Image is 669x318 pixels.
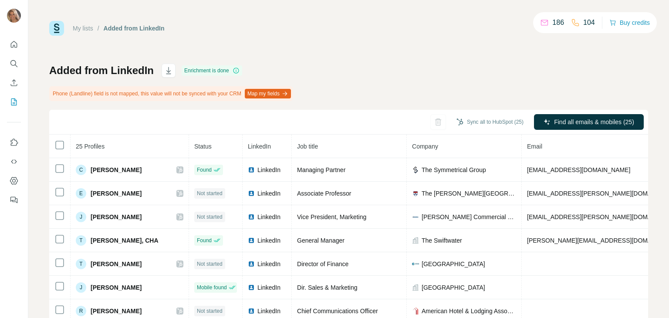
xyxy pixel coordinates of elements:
[412,308,419,315] img: company-logo
[412,143,438,150] span: Company
[245,89,291,98] button: Map my fields
[76,235,86,246] div: T
[297,284,358,291] span: Dir. Sales & Marketing
[248,190,255,197] img: LinkedIn logo
[422,189,516,198] span: The [PERSON_NAME][GEOGRAPHIC_DATA]
[297,260,348,267] span: Director of Finance
[7,37,21,52] button: Quick start
[297,213,366,220] span: Vice President, Marketing
[257,166,280,174] span: LinkedIn
[76,212,86,222] div: J
[257,213,280,221] span: LinkedIn
[422,307,516,315] span: American Hotel & Lodging Association
[248,213,255,220] img: LinkedIn logo
[7,75,21,91] button: Enrich CSV
[248,260,255,267] img: LinkedIn logo
[91,189,142,198] span: [PERSON_NAME]
[412,260,419,267] img: company-logo
[91,307,142,315] span: [PERSON_NAME]
[104,24,165,33] div: Added from LinkedIn
[91,166,142,174] span: [PERSON_NAME]
[49,64,154,78] h1: Added from LinkedIn
[412,190,419,197] img: company-logo
[76,165,86,175] div: C
[76,188,86,199] div: E
[527,166,630,173] span: [EMAIL_ADDRESS][DOMAIN_NAME]
[297,143,318,150] span: Job title
[76,306,86,316] div: R
[257,236,280,245] span: LinkedIn
[7,173,21,189] button: Dashboard
[76,259,86,269] div: T
[450,115,530,129] button: Sync all to HubSpot (25)
[91,283,142,292] span: [PERSON_NAME]
[422,166,486,174] span: The Symmetrical Group
[197,307,223,315] span: Not started
[7,56,21,71] button: Search
[527,143,542,150] span: Email
[257,189,280,198] span: LinkedIn
[422,283,485,292] span: [GEOGRAPHIC_DATA]
[7,9,21,23] img: Avatar
[49,86,293,101] div: Phone (Landline) field is not mapped, this value will not be synced with your CRM
[248,166,255,173] img: LinkedIn logo
[422,236,462,245] span: The Swiftwater
[91,213,142,221] span: [PERSON_NAME]
[197,284,227,291] span: Mobile found
[248,284,255,291] img: LinkedIn logo
[422,213,516,221] span: [PERSON_NAME] Commercial Real Estate Services
[422,260,485,268] span: [GEOGRAPHIC_DATA]
[98,24,99,33] li: /
[297,190,351,197] span: Associate Professor
[7,154,21,169] button: Use Surfe API
[297,237,345,244] span: General Manager
[257,260,280,268] span: LinkedIn
[583,17,595,28] p: 104
[412,213,419,220] img: company-logo
[76,282,86,293] div: J
[91,260,142,268] span: [PERSON_NAME]
[552,17,564,28] p: 186
[73,25,93,32] a: My lists
[197,237,212,244] span: Found
[412,166,419,173] img: company-logo
[534,114,644,130] button: Find all emails & mobiles (25)
[609,17,650,29] button: Buy credits
[7,94,21,110] button: My lists
[197,189,223,197] span: Not started
[297,166,345,173] span: Managing Partner
[7,135,21,150] button: Use Surfe on LinkedIn
[91,236,159,245] span: [PERSON_NAME], CHA
[248,237,255,244] img: LinkedIn logo
[257,307,280,315] span: LinkedIn
[248,143,271,150] span: LinkedIn
[76,143,105,150] span: 25 Profiles
[182,65,242,76] div: Enrichment is done
[197,166,212,174] span: Found
[194,143,212,150] span: Status
[554,118,634,126] span: Find all emails & mobiles (25)
[197,260,223,268] span: Not started
[197,213,223,221] span: Not started
[248,308,255,315] img: LinkedIn logo
[49,21,64,36] img: Surfe Logo
[7,192,21,208] button: Feedback
[257,283,280,292] span: LinkedIn
[297,308,378,315] span: Chief Communications Officer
